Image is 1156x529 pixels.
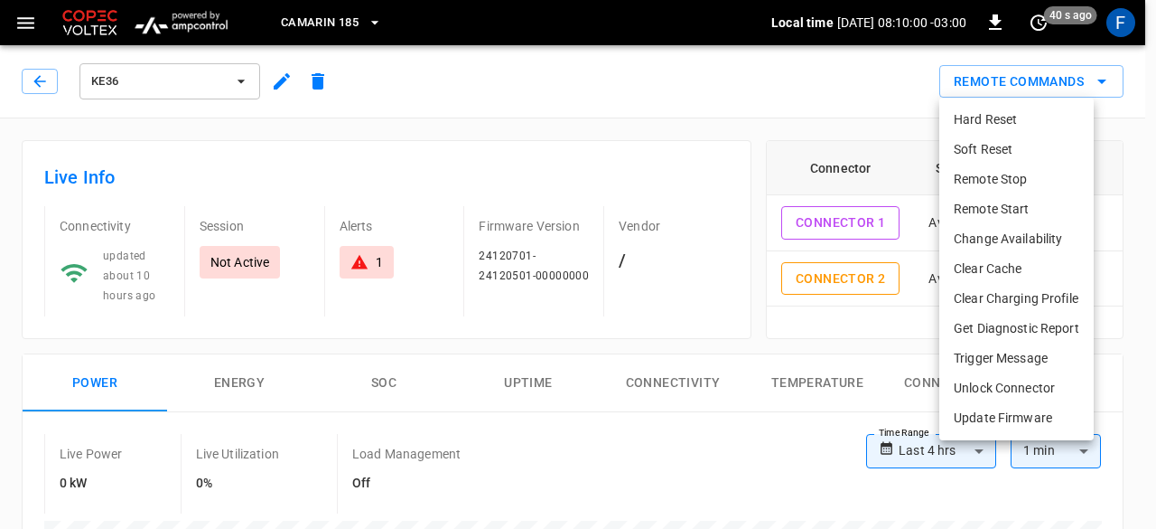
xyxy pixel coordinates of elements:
[939,224,1094,254] li: Change Availability
[939,165,1094,194] li: Remote Stop
[939,194,1094,224] li: Remote Start
[939,105,1094,135] li: Hard Reset
[939,284,1094,314] li: Clear Charging Profile
[939,254,1094,284] li: Clear Cache
[939,373,1094,403] li: Unlock Connector
[939,314,1094,344] li: Get Diagnostic Report
[939,403,1094,433] li: Update Firmware
[939,344,1094,373] li: Trigger Message
[939,135,1094,165] li: Soft Reset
